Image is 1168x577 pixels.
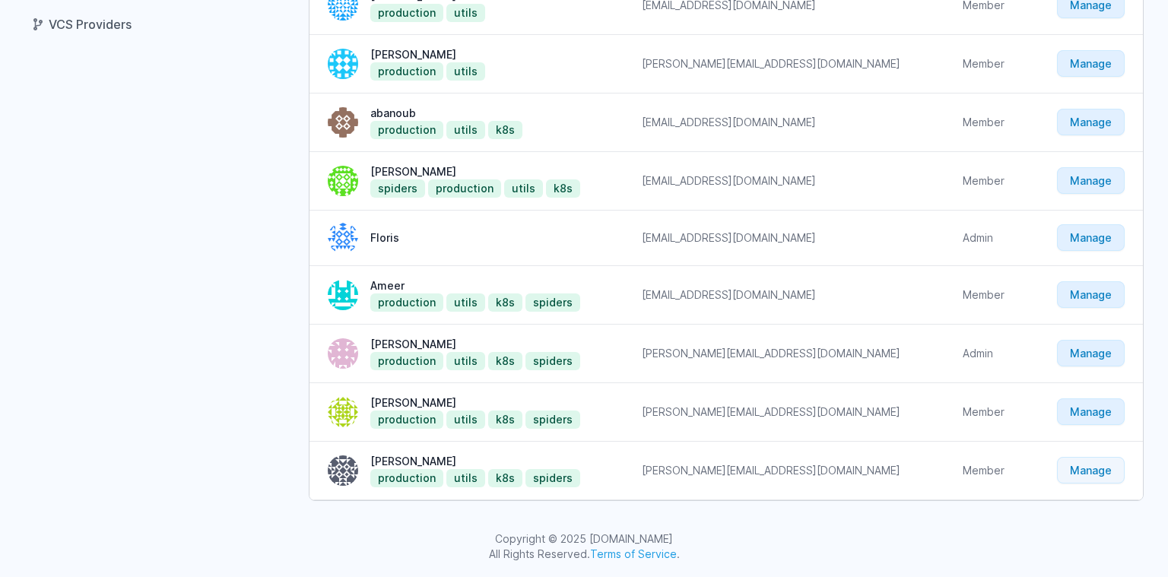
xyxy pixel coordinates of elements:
[488,293,522,312] a: k8s
[944,211,1030,266] td: Admin
[370,454,580,469] div: [PERSON_NAME]
[1057,167,1125,194] a: Manage
[370,164,580,179] div: [PERSON_NAME]
[944,442,1030,500] td: Member
[1057,457,1125,483] a: Manage
[370,411,443,429] a: production
[370,395,580,411] div: [PERSON_NAME]
[944,35,1030,94] td: Member
[590,547,677,560] a: Terms of Service
[944,152,1030,211] td: Member
[624,325,944,383] td: [PERSON_NAME][EMAIL_ADDRESS][DOMAIN_NAME]
[370,106,522,121] div: abanoub
[328,338,358,369] img: Phillip Oertel
[370,337,580,352] div: [PERSON_NAME]
[370,121,443,139] a: production
[24,11,290,38] a: VCS Providers
[944,266,1030,325] td: Member
[488,411,522,429] a: k8s
[370,293,443,312] a: production
[1057,224,1125,251] a: Manage
[624,383,944,442] td: [PERSON_NAME][EMAIL_ADDRESS][DOMAIN_NAME]
[525,352,580,370] a: spiders
[944,94,1030,152] td: Member
[370,4,443,22] a: production
[624,152,944,211] td: [EMAIL_ADDRESS][DOMAIN_NAME]
[328,49,358,79] img: Marcin Tichoniuk
[446,352,485,370] a: utils
[370,62,443,81] a: production
[1057,281,1125,308] a: Manage
[624,35,944,94] td: [PERSON_NAME][EMAIL_ADDRESS][DOMAIN_NAME]
[546,179,580,198] a: k8s
[428,179,501,198] a: production
[328,166,358,196] img: Melad Akram
[370,278,580,293] div: Ameer
[525,469,580,487] a: spiders
[446,121,485,139] a: utils
[370,352,443,370] a: production
[624,442,944,500] td: [PERSON_NAME][EMAIL_ADDRESS][DOMAIN_NAME]
[1057,109,1125,135] a: Manage
[504,179,543,198] a: utils
[624,94,944,152] td: [EMAIL_ADDRESS][DOMAIN_NAME]
[488,469,522,487] a: k8s
[525,293,580,312] a: spiders
[944,325,1030,383] td: Admin
[944,383,1030,442] td: Member
[370,47,485,62] div: [PERSON_NAME]
[488,352,522,370] a: k8s
[328,107,358,138] img: abanoub
[446,411,485,429] a: utils
[624,211,944,266] td: [EMAIL_ADDRESS][DOMAIN_NAME]
[49,17,132,32] span: VCS Providers
[370,179,425,198] a: spiders
[328,223,358,253] img: Floris
[328,397,358,427] img: Sergii Onufriienko
[1057,398,1125,425] a: Manage
[370,469,443,487] a: production
[370,230,399,246] div: Floris
[446,293,485,312] a: utils
[488,121,522,139] a: k8s
[1057,340,1125,366] a: Manage
[446,469,485,487] a: utils
[525,411,580,429] a: spiders
[624,266,944,325] td: [EMAIL_ADDRESS][DOMAIN_NAME]
[446,62,485,81] a: utils
[328,280,358,310] img: Ameer
[328,455,358,486] img: Sven Froehlich
[446,4,485,22] a: utils
[1057,50,1125,77] a: Manage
